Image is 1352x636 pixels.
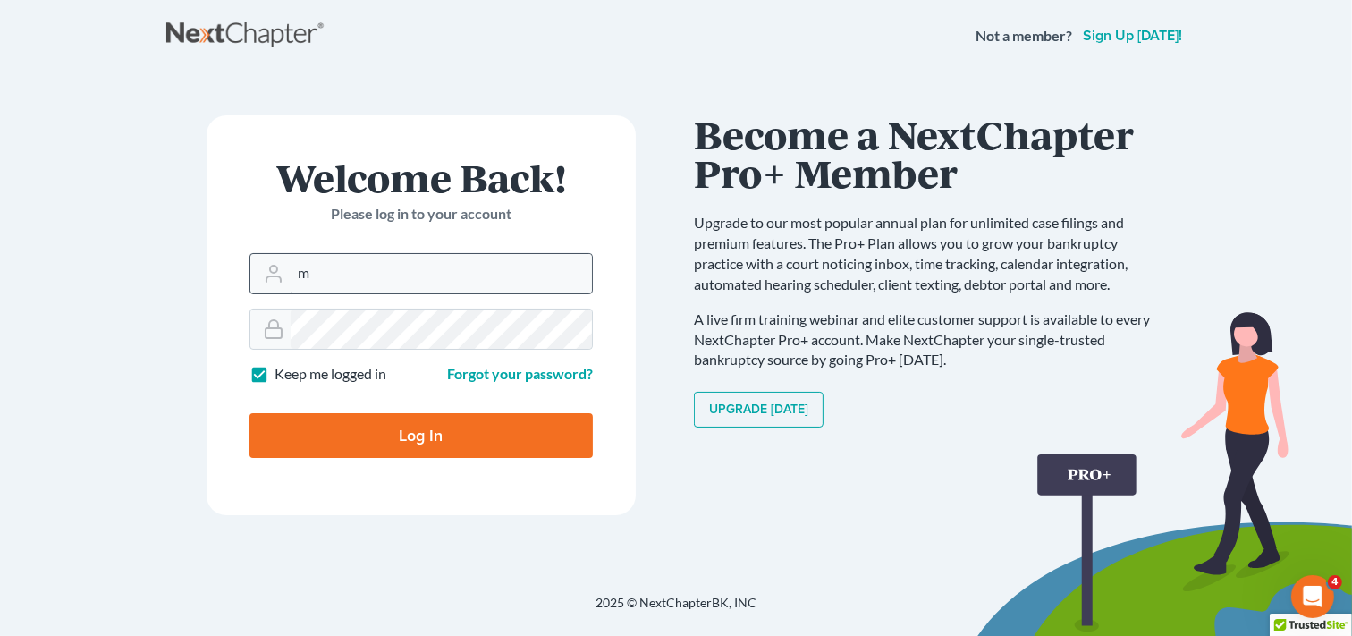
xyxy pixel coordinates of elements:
label: Keep me logged in [275,364,386,385]
input: Log In [249,413,593,458]
a: Sign up [DATE]! [1079,29,1186,43]
h1: Become a NextChapter Pro+ Member [694,115,1168,191]
a: Upgrade [DATE] [694,392,824,428]
p: Upgrade to our most popular annual plan for unlimited case filings and premium features. The Pro+... [694,213,1168,294]
div: 2025 © NextChapterBK, INC [166,594,1186,626]
a: Forgot your password? [447,365,593,382]
strong: Not a member? [976,26,1072,47]
h1: Welcome Back! [249,158,593,197]
p: A live firm training webinar and elite customer support is available to every NextChapter Pro+ ac... [694,310,1168,371]
span: 4 [1328,575,1342,589]
input: Email Address [291,254,592,293]
p: Please log in to your account [249,204,593,225]
iframe: Intercom live chat [1291,575,1334,618]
